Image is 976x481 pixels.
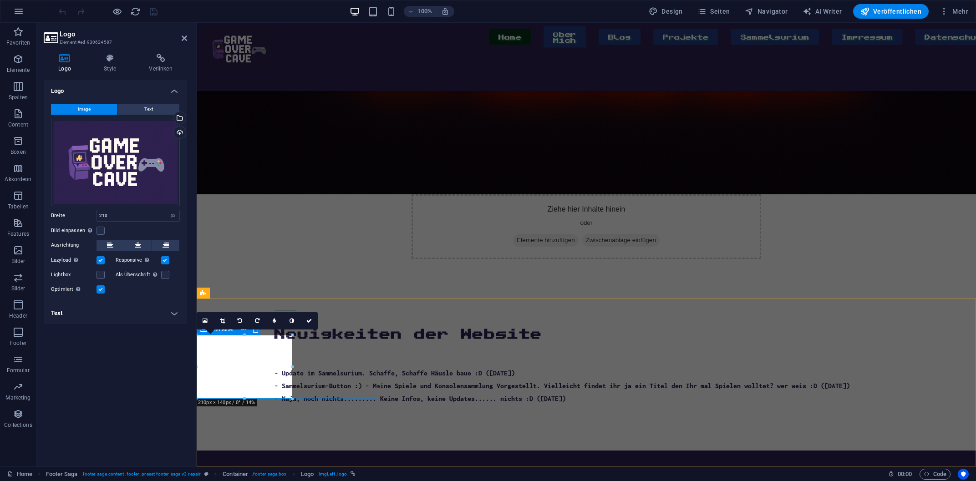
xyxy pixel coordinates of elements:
span: . footer-saga-box [252,469,287,480]
h6: Session-Zeit [888,469,912,480]
h4: Verlinken [134,54,187,73]
span: 00 00 [898,469,912,480]
h6: 100% [417,6,432,17]
span: Klick zum Auswählen. Doppelklick zum Bearbeiten [223,469,248,480]
span: Text [144,104,153,115]
i: Element ist verlinkt [351,471,356,476]
span: Design [649,7,683,16]
a: Weichzeichnen [266,312,283,329]
span: : [904,471,905,477]
button: Usercentrics [958,469,969,480]
label: Lightbox [51,269,97,280]
p: Features [7,230,29,238]
label: Als Überschrift [116,269,161,280]
label: Lazyload [51,255,97,266]
span: Code [924,469,946,480]
h4: Logo [44,54,89,73]
div: LogoGameOverCave-3uS3V6ZJ1R8llqsZSyB7Yg.png [51,119,180,206]
h4: Style [89,54,134,73]
span: Navigator [745,7,788,16]
i: Dieses Element ist ein anpassbares Preset [204,471,208,476]
p: Slider [11,285,25,292]
p: Spalten [9,94,28,101]
span: . footer-saga-content .footer .preset-footer-saga-v3-repair [81,469,201,480]
label: Breite [51,213,97,218]
a: Wähle aus deinen Dateien, Stockfotos oder lade Dateien hoch [197,312,214,329]
button: Klicke hier, um den Vorschau-Modus zu verlassen [112,6,122,17]
a: Graustufen [283,312,300,329]
p: Favoriten [6,39,30,46]
div: Ziehe hier Inhalte hinein [215,172,564,236]
button: Design [645,4,686,19]
i: Seite neu laden [130,6,141,17]
span: Klick zum Auswählen. Doppelklick zum Bearbeiten [46,469,78,480]
button: Image [51,104,117,115]
p: Formular [7,367,30,374]
p: Boxen [10,148,26,156]
button: 100% [404,6,436,17]
a: 90° links drehen [231,312,249,329]
span: Veröffentlichen [860,7,921,16]
p: Marketing [5,394,30,401]
button: Code [920,469,951,480]
span: Zwischenablage einfügen [386,211,463,224]
button: reload [130,6,141,17]
span: Mehr [940,7,968,16]
label: Bild einpassen [51,225,97,236]
a: Home [7,469,32,480]
p: Content [8,121,28,128]
a: Bestätigen ( Strg ⏎ ) [300,312,318,329]
h4: Text [44,302,187,324]
button: Text [117,104,179,115]
i: Bei Größenänderung Zoomstufe automatisch an das gewählte Gerät anpassen. [441,7,449,15]
a: 90° rechts drehen [249,312,266,329]
button: Navigator [741,4,792,19]
p: Footer [10,339,26,347]
span: Elemente hinzufügen [316,211,382,224]
h2: Logo [60,30,187,38]
nav: breadcrumb [46,469,356,480]
button: Veröffentlichen [853,4,929,19]
div: Design (Strg+Alt+Y) [645,4,686,19]
span: Seiten [697,7,730,16]
button: Seiten [694,4,734,19]
a: Ausschneide-Modus [214,312,231,329]
h4: Logo [44,80,187,96]
span: Klick zum Auswählen. Doppelklick zum Bearbeiten [301,469,314,480]
h3: Element #ed-930624587 [60,38,169,46]
button: AI Writer [799,4,846,19]
span: Image [78,104,91,115]
label: Ausrichtung [51,240,97,251]
p: Collections [4,421,32,429]
label: Responsive [116,255,161,266]
label: Optimiert [51,284,97,295]
p: Elemente [7,66,30,74]
span: AI Writer [803,7,842,16]
p: Tabellen [8,203,29,210]
p: Bilder [11,258,25,265]
p: Akkordeon [5,176,31,183]
span: . imgLeft .logo [317,469,347,480]
button: Mehr [936,4,972,19]
p: Header [9,312,27,319]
